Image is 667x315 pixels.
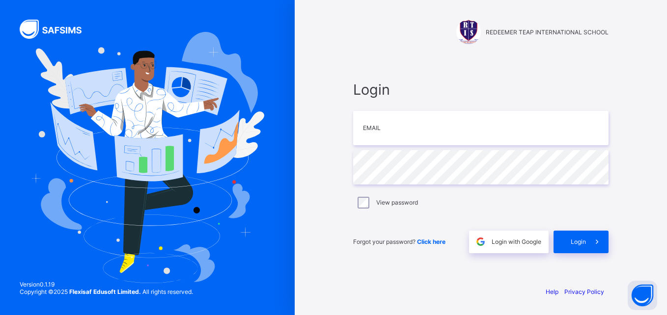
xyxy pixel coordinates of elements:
[69,288,141,295] strong: Flexisaf Edusoft Limited.
[353,81,609,98] span: Login
[353,238,445,245] span: Forgot your password?
[30,32,264,283] img: Hero Image
[546,288,558,295] a: Help
[486,28,609,36] span: REDEEMER TEAP INTERNATIONAL SCHOOL
[20,288,193,295] span: Copyright © 2025 All rights reserved.
[492,238,541,245] span: Login with Google
[564,288,604,295] a: Privacy Policy
[20,20,93,39] img: SAFSIMS Logo
[417,238,445,245] a: Click here
[571,238,586,245] span: Login
[628,281,657,310] button: Open asap
[475,236,486,247] img: google.396cfc9801f0270233282035f929180a.svg
[20,281,193,288] span: Version 0.1.19
[376,199,418,206] label: View password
